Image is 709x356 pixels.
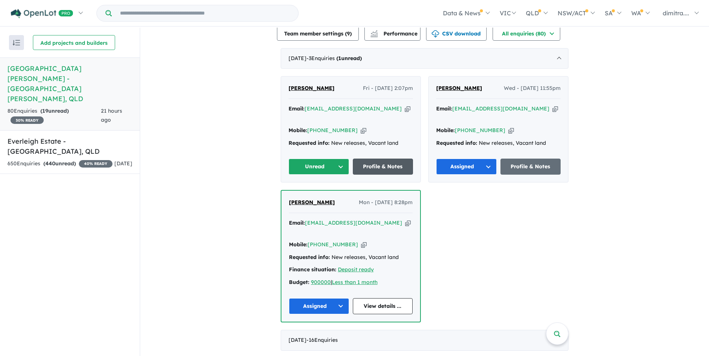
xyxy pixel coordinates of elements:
[359,198,413,207] span: Mon - [DATE] 8:28pm
[289,253,413,262] div: New releases, Vacant land
[364,26,420,41] button: Performance
[307,127,358,134] a: [PHONE_NUMBER]
[13,40,20,46] img: sort.svg
[45,160,55,167] span: 440
[436,159,497,175] button: Assigned
[504,84,561,93] span: Wed - [DATE] 11:55pm
[7,107,101,125] div: 80 Enquir ies
[436,140,477,146] strong: Requested info:
[281,48,568,69] div: [DATE]
[332,279,377,285] a: Less than 1 month
[405,105,410,113] button: Copy
[452,105,549,112] a: [EMAIL_ADDRESS][DOMAIN_NAME]
[277,26,359,41] button: Team member settings (9)
[11,9,73,18] img: Openlot PRO Logo White
[508,127,514,134] button: Copy
[372,30,417,37] span: Performance
[370,32,378,37] img: bar-chart.svg
[436,85,482,91] span: [PERSON_NAME]
[432,30,439,38] img: download icon
[43,160,76,167] strong: ( unread)
[289,254,330,260] strong: Requested info:
[289,278,413,287] div: |
[308,241,358,248] a: [PHONE_NUMBER]
[289,139,413,148] div: New releases, Vacant land
[338,55,341,62] span: 1
[289,241,308,248] strong: Mobile:
[353,298,413,314] a: View details ...
[7,136,132,156] h5: Everleigh Estate - [GEOGRAPHIC_DATA] , QLD
[361,241,367,249] button: Copy
[7,159,112,168] div: 650 Enquir ies
[305,105,402,112] a: [EMAIL_ADDRESS][DOMAIN_NAME]
[40,107,69,114] strong: ( unread)
[289,159,349,175] button: Unread
[436,127,455,134] strong: Mobile:
[289,85,335,91] span: [PERSON_NAME]
[289,127,307,134] strong: Mobile:
[353,159,413,175] a: Profile & Notes
[338,266,374,273] a: Deposit ready
[436,139,561,148] div: New releases, Vacant land
[289,219,305,226] strong: Email:
[306,55,362,62] span: - 3 Enquir ies
[493,26,560,41] button: All enquiries (80)
[363,84,413,93] span: Fri - [DATE] 2:07pm
[305,219,402,226] a: [EMAIL_ADDRESS][DOMAIN_NAME]
[371,30,377,34] img: line-chart.svg
[436,105,452,112] strong: Email:
[33,35,115,50] button: Add projects and builders
[289,298,349,314] button: Assigned
[79,160,112,168] span: 40 % READY
[42,107,48,114] span: 19
[289,140,330,146] strong: Requested info:
[426,26,487,41] button: CSV download
[113,5,297,21] input: Try estate name, suburb, builder or developer
[552,105,558,113] button: Copy
[405,219,411,227] button: Copy
[500,159,561,175] a: Profile & Notes
[114,160,132,167] span: [DATE]
[455,127,505,134] a: [PHONE_NUMBER]
[336,55,362,62] strong: ( unread)
[361,127,366,134] button: Copy
[289,266,336,273] strong: Finance situation:
[289,199,335,206] span: [PERSON_NAME]
[289,84,335,93] a: [PERSON_NAME]
[289,198,335,207] a: [PERSON_NAME]
[306,337,338,343] span: - 16 Enquir ies
[10,116,44,124] span: 30 % READY
[289,105,305,112] strong: Email:
[347,30,350,37] span: 9
[281,330,568,351] div: [DATE]
[436,84,482,93] a: [PERSON_NAME]
[663,9,689,17] span: dimitra....
[311,279,331,285] a: 900000
[101,107,122,123] span: 21 hours ago
[7,63,132,104] h5: [GEOGRAPHIC_DATA][PERSON_NAME] - [GEOGRAPHIC_DATA][PERSON_NAME] , QLD
[289,279,309,285] strong: Budget:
